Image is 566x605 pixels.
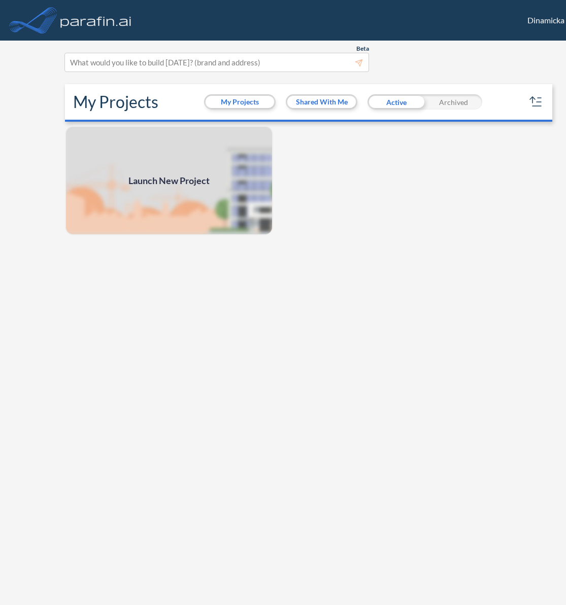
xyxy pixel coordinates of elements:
h2: My Projects [73,92,158,112]
img: add [65,126,273,235]
a: Launch New Project [65,126,273,235]
img: logo [58,10,134,30]
button: sort [528,94,544,110]
button: Shared With Me [287,96,356,108]
div: Archived [425,94,482,110]
div: Active [368,94,425,110]
span: Beta [356,45,369,53]
button: My Projects [206,96,274,108]
span: Launch New Project [128,174,210,188]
